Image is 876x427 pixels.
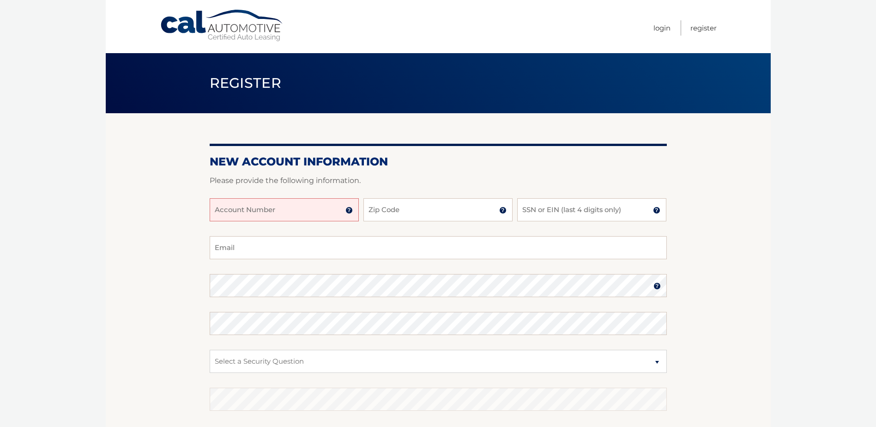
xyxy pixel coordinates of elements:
[210,174,667,187] p: Please provide the following information.
[210,198,359,221] input: Account Number
[499,207,507,214] img: tooltip.svg
[690,20,717,36] a: Register
[210,236,667,259] input: Email
[210,74,282,91] span: Register
[345,207,353,214] img: tooltip.svg
[210,155,667,169] h2: New Account Information
[653,207,660,214] img: tooltip.svg
[517,198,666,221] input: SSN or EIN (last 4 digits only)
[653,282,661,290] img: tooltip.svg
[160,9,284,42] a: Cal Automotive
[363,198,513,221] input: Zip Code
[653,20,671,36] a: Login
